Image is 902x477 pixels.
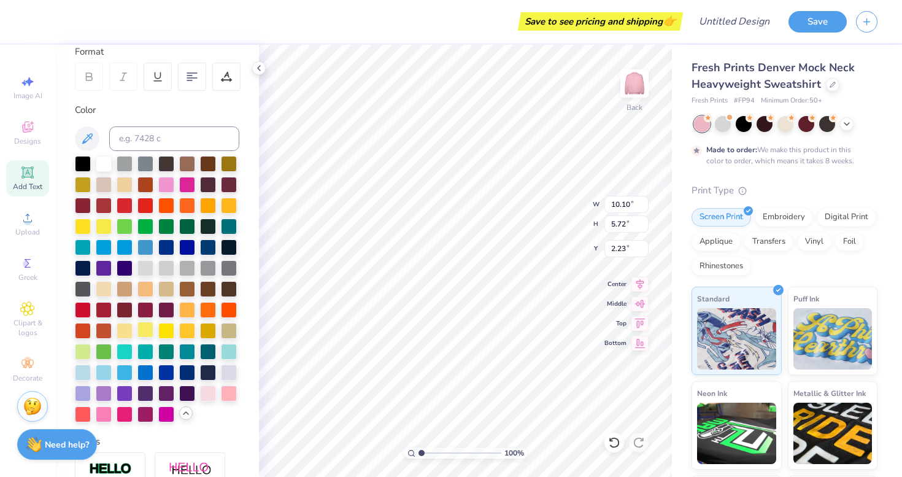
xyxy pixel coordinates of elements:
span: Middle [604,300,626,308]
div: Applique [692,233,741,251]
span: 👉 [663,14,676,28]
span: Image AI [13,91,42,101]
div: Screen Print [692,208,751,227]
span: Center [604,280,626,289]
span: Standard [697,292,730,305]
strong: Made to order: [706,145,757,155]
div: Styles [75,435,239,449]
span: Greek [18,273,37,282]
span: Designs [14,136,41,146]
span: Add Text [13,182,42,192]
img: Standard [697,308,776,370]
div: Vinyl [797,233,831,251]
strong: Need help? [45,439,89,451]
span: Bottom [604,339,626,347]
div: Digital Print [817,208,876,227]
div: Rhinestones [692,257,751,276]
img: Metallic & Glitter Ink [793,403,873,464]
img: Back [622,71,647,96]
div: Foil [835,233,864,251]
span: Fresh Prints [692,96,728,106]
span: Neon Ink [697,387,727,400]
span: Top [604,319,626,328]
div: Embroidery [755,208,813,227]
span: # FP94 [734,96,755,106]
button: Save [788,11,847,33]
div: Transfers [744,233,793,251]
span: Minimum Order: 50 + [761,96,822,106]
span: Upload [15,227,40,237]
span: 100 % [504,448,524,459]
span: Clipart & logos [6,318,49,338]
span: Fresh Prints Denver Mock Neck Heavyweight Sweatshirt [692,60,855,91]
div: We make this product in this color to order, which means it takes 8 weeks. [706,144,857,166]
span: Metallic & Glitter Ink [793,387,866,400]
img: Neon Ink [697,403,776,464]
div: Back [626,102,642,113]
span: Puff Ink [793,292,819,305]
span: Decorate [13,373,42,383]
div: Color [75,103,239,117]
input: e.g. 7428 c [109,126,239,151]
img: Puff Ink [793,308,873,370]
input: Untitled Design [689,9,779,34]
img: Stroke [89,462,132,476]
img: Shadow [169,462,212,477]
div: Save to see pricing and shipping [521,12,680,31]
div: Format [75,45,241,59]
div: Print Type [692,184,877,198]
